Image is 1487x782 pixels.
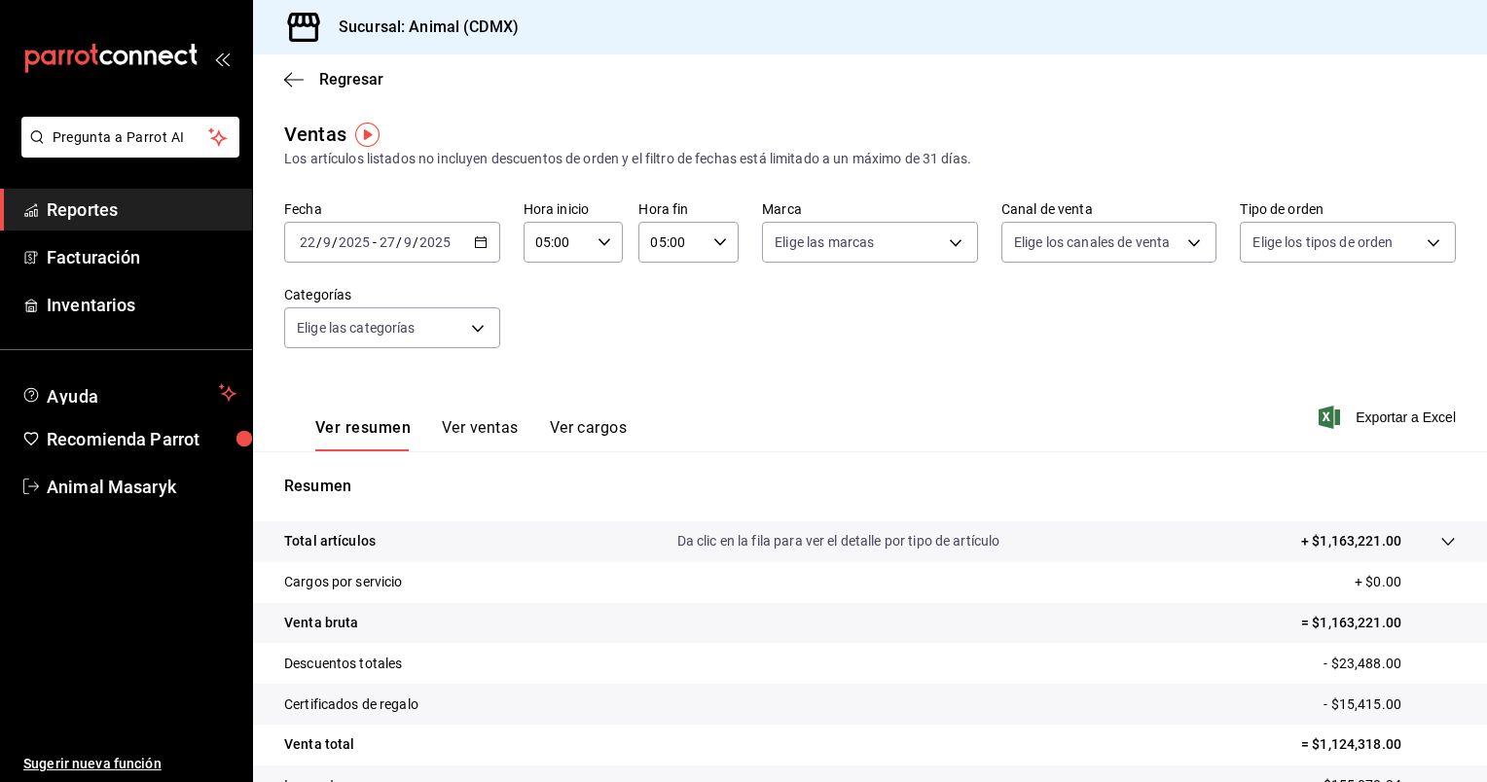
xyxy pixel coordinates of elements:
[284,149,1456,169] div: Los artículos listados no incluyen descuentos de orden y el filtro de fechas está limitado a un m...
[1301,531,1401,551] p: + $1,163,221.00
[53,127,209,148] span: Pregunta a Parrot AI
[23,754,236,774] span: Sugerir nueva función
[47,292,236,318] span: Inventarios
[284,572,403,592] p: Cargos por servicio
[524,202,624,216] label: Hora inicio
[550,418,628,451] button: Ver cargos
[413,234,418,250] span: /
[315,418,411,451] button: Ver resumen
[284,734,354,755] p: Venta total
[1001,202,1217,216] label: Canal de venta
[284,202,500,216] label: Fecha
[762,202,978,216] label: Marca
[418,234,452,250] input: ----
[332,234,338,250] span: /
[338,234,371,250] input: ----
[319,70,383,89] span: Regresar
[1014,232,1170,252] span: Elige los canales de venta
[1240,202,1456,216] label: Tipo de orden
[299,234,316,250] input: --
[14,141,239,161] a: Pregunta a Parrot AI
[284,288,500,302] label: Categorías
[1355,572,1456,592] p: + $0.00
[373,234,377,250] span: -
[47,196,236,223] span: Reportes
[1252,232,1393,252] span: Elige los tipos de orden
[1324,694,1456,715] p: - $15,415.00
[403,234,413,250] input: --
[214,51,230,66] button: open_drawer_menu
[297,318,416,338] span: Elige las categorías
[379,234,396,250] input: --
[1301,734,1456,755] p: = $1,124,318.00
[21,117,239,158] button: Pregunta a Parrot AI
[47,474,236,500] span: Animal Masaryk
[284,120,346,149] div: Ventas
[442,418,519,451] button: Ver ventas
[1324,654,1456,674] p: - $23,488.00
[47,426,236,452] span: Recomienda Parrot
[677,531,1000,551] p: Da clic en la fila para ver el detalle por tipo de artículo
[284,70,383,89] button: Regresar
[1323,406,1456,429] button: Exportar a Excel
[316,234,322,250] span: /
[284,613,358,633] p: Venta bruta
[638,202,739,216] label: Hora fin
[1301,613,1456,633] p: = $1,163,221.00
[355,123,380,147] img: Tooltip marker
[775,232,874,252] span: Elige las marcas
[47,244,236,270] span: Facturación
[396,234,402,250] span: /
[47,381,211,405] span: Ayuda
[284,694,418,715] p: Certificados de regalo
[284,531,376,551] p: Total artículos
[284,654,402,674] p: Descuentos totales
[323,16,519,39] h3: Sucursal: Animal (CDMX)
[315,418,627,451] div: navigation tabs
[284,475,1456,498] p: Resumen
[322,234,332,250] input: --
